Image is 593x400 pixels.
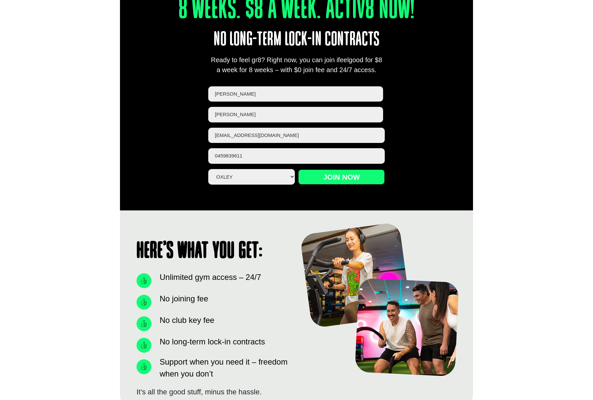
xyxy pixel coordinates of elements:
[208,128,385,143] input: Email *
[137,240,290,263] h1: Here’s what you get:
[301,224,458,376] img: here-is-what-you-get
[208,55,385,75] div: Ready to feel gr8? Right now, you can join ifeelgood for $8 a week for 8 weeks – with $0 join fee...
[137,386,290,397] div: It’s all the good stuff, minus the hassle.
[138,25,455,55] p: No long-term lock-in contracts
[298,169,385,185] input: Join now
[158,336,265,348] span: No long-term lock-in contracts
[208,107,383,122] input: Last name *
[158,271,261,283] span: Unlimited gym access – 24/7
[208,148,385,164] input: Phone *
[158,356,290,380] span: Support when you need it – freedom when you don’t
[158,293,208,305] span: No joining fee
[158,314,214,326] span: No club key fee
[208,86,383,102] input: First name *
